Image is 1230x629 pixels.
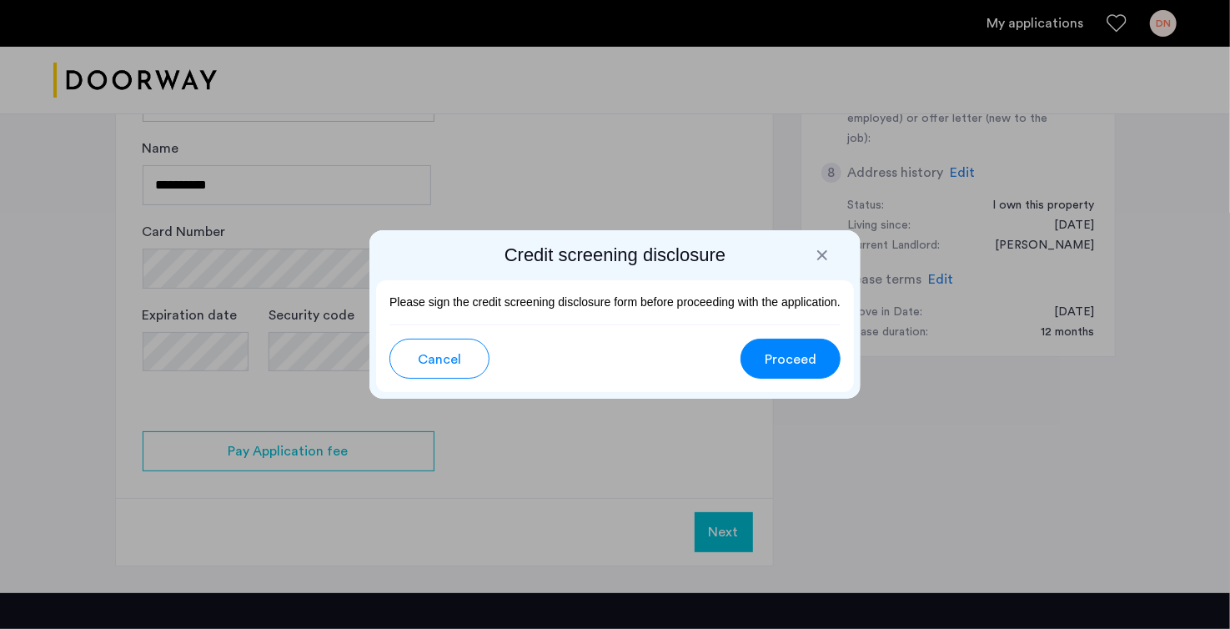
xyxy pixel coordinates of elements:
button: button [389,339,489,379]
span: Proceed [765,350,816,370]
h2: Credit screening disclosure [376,244,854,267]
button: button [741,339,841,379]
p: Please sign the credit screening disclosure form before proceeding with the application. [389,294,841,311]
span: Cancel [418,350,461,370]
